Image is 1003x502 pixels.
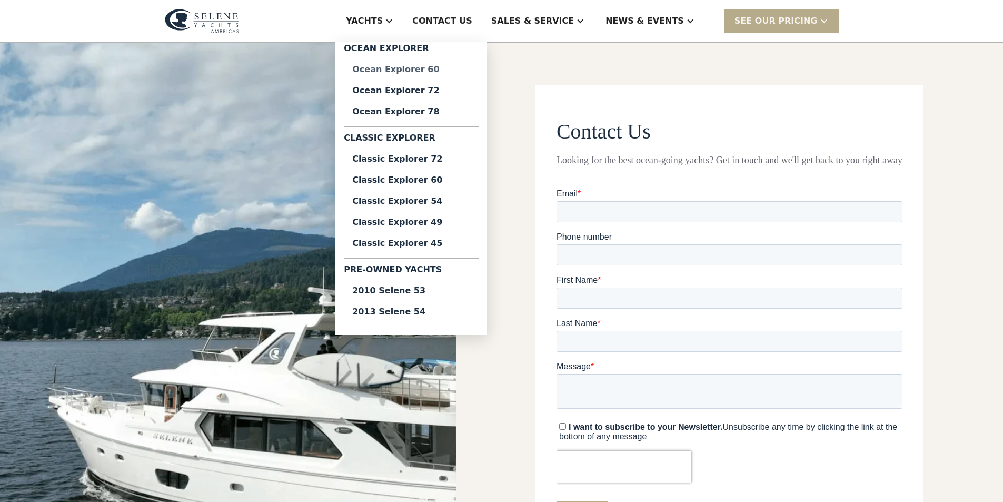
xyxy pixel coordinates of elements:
div: SEE Our Pricing [734,15,818,27]
div: Classic Explorer 72 [352,155,470,163]
span: Contact Us [557,120,651,143]
a: Classic Explorer 60 [344,170,479,191]
a: 2010 Selene 53 [344,280,479,301]
div: News & EVENTS [605,15,684,27]
div: Yachts [346,15,383,27]
div: Pre-Owned Yachts [344,263,479,280]
a: Ocean Explorer 78 [344,101,479,122]
div: Ocean Explorer [344,42,479,59]
div: Classic Explorer 54 [352,197,470,205]
a: Classic Explorer 49 [344,212,479,233]
div: 2013 Selene 54 [352,308,470,316]
div: Contact US [412,15,472,27]
a: Classic Explorer 72 [344,149,479,170]
a: 2013 Selene 54 [344,301,479,322]
div: Ocean Explorer 78 [352,107,470,116]
a: Ocean Explorer 60 [344,59,479,80]
div: Classic Explorer 49 [352,218,470,227]
div: Ocean Explorer 60 [352,65,470,74]
nav: Yachts [335,42,487,335]
a: Ocean Explorer 72 [344,80,479,101]
div: Looking for the best ocean-going yachts? Get in touch and we'll get back to you right away [557,153,902,168]
div: Sales & Service [491,15,574,27]
div: Classic Explorer 45 [352,239,470,248]
div: Classic Explorer 60 [352,176,470,184]
div: Classic Explorer [344,132,479,149]
img: logo [165,9,239,33]
a: Classic Explorer 45 [344,233,479,254]
div: SEE Our Pricing [724,9,839,32]
div: Ocean Explorer 72 [352,86,470,95]
div: 2010 Selene 53 [352,287,470,295]
a: Classic Explorer 54 [344,191,479,212]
